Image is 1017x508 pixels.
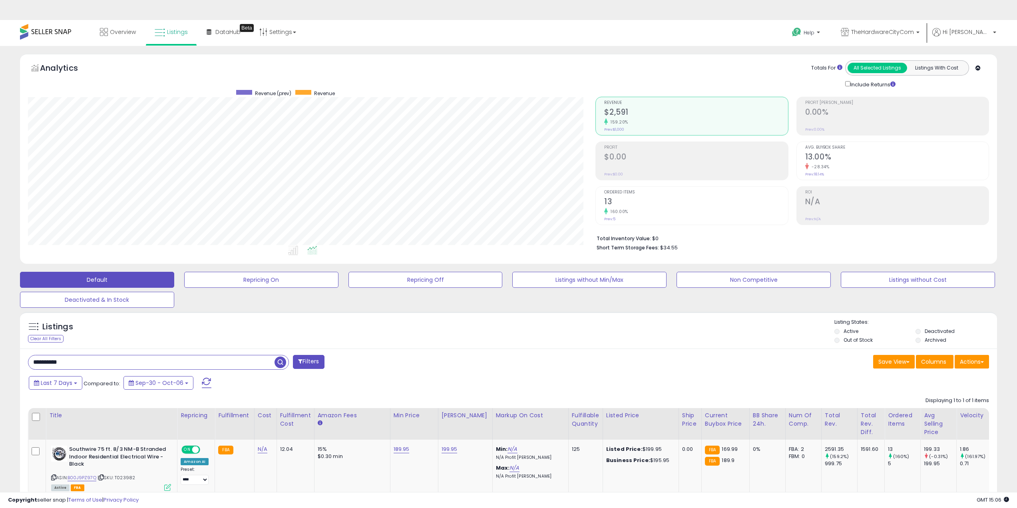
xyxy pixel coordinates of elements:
[924,460,956,467] div: 199.95
[677,272,831,288] button: Non Competitive
[181,411,211,420] div: Repricing
[925,337,946,343] label: Archived
[68,496,102,504] a: Terms of Use
[508,445,517,453] a: N/A
[924,411,953,436] div: Avg Selling Price
[805,190,989,195] span: ROI
[943,28,991,36] span: Hi [PERSON_NAME]
[84,380,120,387] span: Compared to:
[924,446,956,453] div: 199.33
[280,411,311,428] div: Fulfillment Cost
[722,445,738,453] span: 169.99
[29,376,82,390] button: Last 7 Days
[604,197,788,208] h2: 13
[606,446,673,453] div: $199.95
[215,28,241,36] span: DataHub
[184,272,338,288] button: Repricing On
[318,420,322,427] small: Amazon Fees.
[604,172,623,177] small: Prev: $0.00
[496,445,508,453] b: Min:
[839,80,905,89] div: Include Returns
[811,64,842,72] div: Totals For
[753,411,782,428] div: BB Share 24h.
[792,27,802,37] i: Get Help
[789,446,815,453] div: FBA: 2
[844,337,873,343] label: Out of Stock
[512,272,667,288] button: Listings without Min/Max
[789,411,818,428] div: Num of Comp.
[786,21,828,46] a: Help
[20,292,174,308] button: Deactivated & In Stock
[608,209,628,215] small: 160.00%
[51,484,70,491] span: All listings currently available for purchase on Amazon
[929,453,948,460] small: (-0.31%)
[394,445,410,453] a: 189.95
[604,145,788,150] span: Profit
[28,335,64,343] div: Clear All Filters
[789,453,815,460] div: FBM: 0
[960,446,992,453] div: 1.86
[218,411,251,420] div: Fulfillment
[805,197,989,208] h2: N/A
[280,446,308,453] div: 12.04
[496,411,565,420] div: Markup on Cost
[42,321,73,333] h5: Listings
[318,453,384,460] div: $0.30 min
[255,90,291,97] span: Revenue (prev)
[805,152,989,163] h2: 13.00%
[960,460,992,467] div: 0.71
[318,411,387,420] div: Amazon Fees
[825,411,854,428] div: Total Rev.
[830,453,849,460] small: (159.2%)
[705,411,746,428] div: Current Buybox Price
[660,244,678,251] span: $34.55
[348,272,503,288] button: Repricing Off
[873,355,915,369] button: Save View
[955,355,989,369] button: Actions
[572,411,599,428] div: Fulfillable Quantity
[835,20,925,46] a: TheHardwareCityCom
[805,101,989,105] span: Profit [PERSON_NAME]
[606,445,643,453] b: Listed Price:
[888,446,920,453] div: 13
[442,445,458,453] a: 199.95
[199,446,212,453] span: OFF
[805,108,989,118] h2: 0.00%
[682,446,695,453] div: 0.00
[825,446,857,453] div: 2591.35
[604,101,788,105] span: Revenue
[123,376,193,390] button: Sep-30 - Oct-06
[149,20,194,44] a: Listings
[49,411,174,420] div: Title
[925,397,989,404] div: Displaying 1 to 1 of 1 items
[496,455,562,460] p: N/A Profit [PERSON_NAME]
[606,457,673,464] div: $195.95
[240,24,254,32] div: Tooltip anchor
[604,190,788,195] span: Ordered Items
[804,29,814,36] span: Help
[8,496,139,504] div: seller snap | |
[103,496,139,504] a: Privacy Policy
[293,355,324,369] button: Filters
[977,496,1009,504] span: 2025-10-14 15:06 GMT
[98,474,135,481] span: | SKU: T023982
[907,63,966,73] button: Listings With Cost
[394,411,435,420] div: Min Price
[925,328,955,335] label: Deactivated
[809,164,830,170] small: -28.34%
[41,379,72,387] span: Last 7 Days
[805,172,824,177] small: Prev: 18.14%
[841,272,995,288] button: Listings without Cost
[604,217,615,221] small: Prev: 5
[8,496,37,504] strong: Copyright
[705,446,720,454] small: FBA
[604,108,788,118] h2: $2,591
[201,20,247,44] a: DataHub
[960,411,989,420] div: Velocity
[753,446,779,453] div: 0%
[110,28,136,36] span: Overview
[69,446,166,470] b: Southwire 75 ft. 8/3 NM-B Stranded Indoor Residential Electrical Wire - Black
[258,411,273,420] div: Cost
[181,467,209,485] div: Preset:
[258,445,267,453] a: N/A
